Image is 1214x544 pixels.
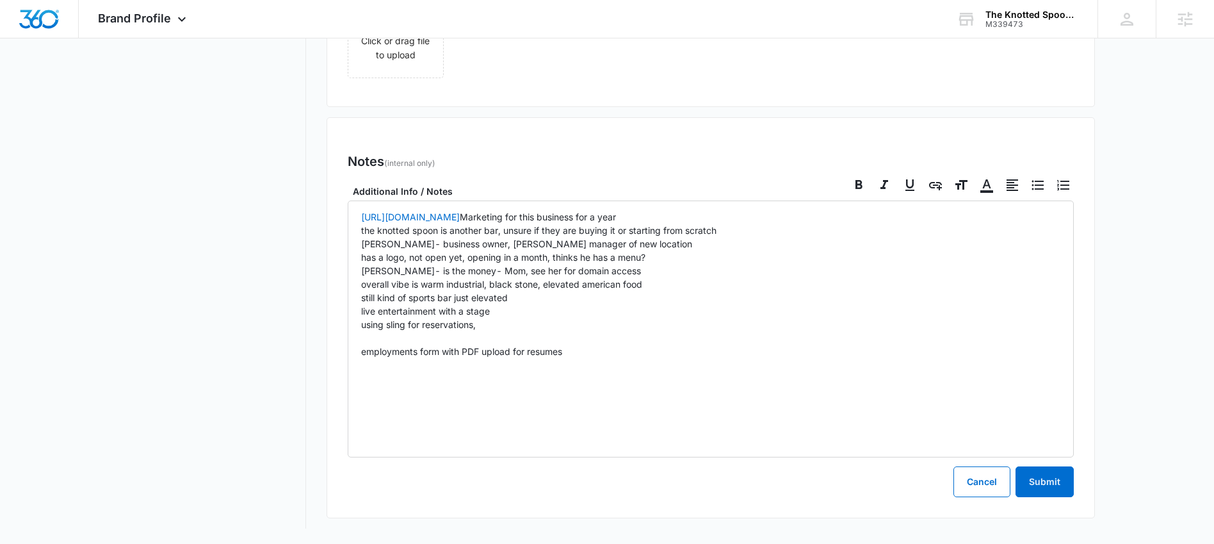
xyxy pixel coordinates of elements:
[951,175,971,195] button: t('actions.formatting.fontSize')
[348,152,435,171] h3: Notes
[353,185,1079,198] label: Additional Info / Notes
[976,175,997,195] button: Set/Unset Link
[985,10,1079,20] div: account name
[985,20,1079,29] div: account id
[361,210,1060,439] p: Marketing for this business for a year the knotted spoon is another bar, unsure if they are buyin...
[1016,466,1074,497] button: Submit
[1002,175,1023,195] button: t('actions.formatting.textAlignment')
[98,12,171,25] span: Brand Profile
[361,211,460,222] a: [URL][DOMAIN_NAME]
[384,158,435,168] span: (internal only)
[953,466,1010,497] button: Cancel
